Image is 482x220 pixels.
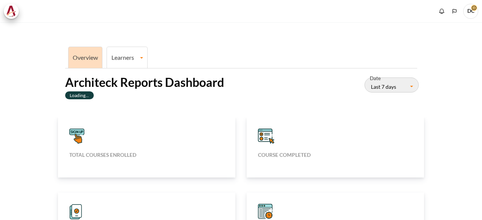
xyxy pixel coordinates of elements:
[65,91,94,99] label: Loading...
[258,152,413,158] h5: Course completed
[365,77,419,93] button: Last 7 days
[463,4,478,19] span: DC
[73,54,98,61] a: Overview
[449,6,460,17] button: Languages
[370,74,381,82] label: Date
[107,54,147,61] a: Learners
[65,74,224,90] h2: Architeck Reports Dashboard
[4,4,23,19] a: Architeck Architeck
[463,4,478,19] a: User menu
[6,6,17,17] img: Architeck
[436,6,447,17] div: Show notification window with no new notifications
[69,152,224,158] h5: Total courses enrolled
